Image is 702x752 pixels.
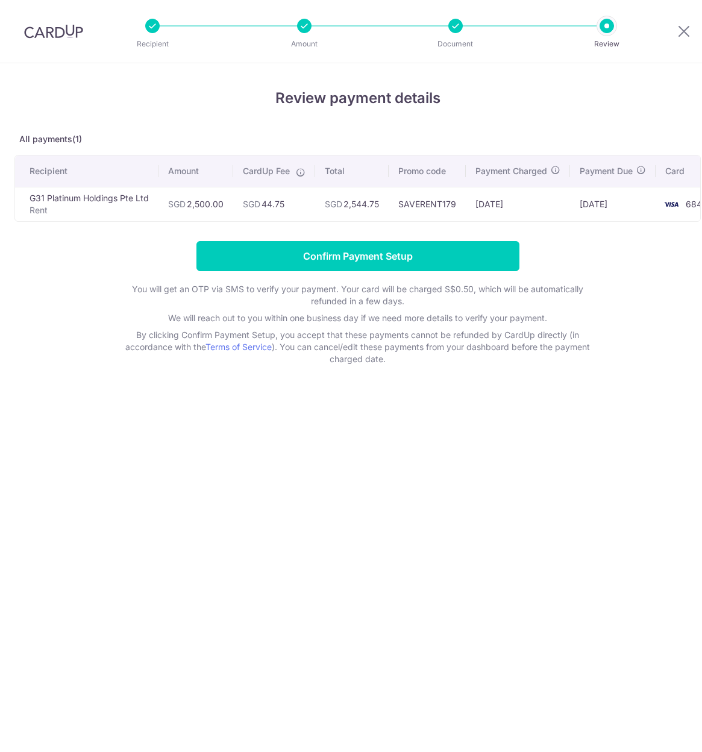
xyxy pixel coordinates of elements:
[233,187,315,221] td: 44.75
[411,38,500,50] p: Document
[475,165,547,177] span: Payment Charged
[243,165,290,177] span: CardUp Fee
[158,187,233,221] td: 2,500.00
[205,342,272,352] a: Terms of Service
[466,187,570,221] td: [DATE]
[14,87,701,109] h4: Review payment details
[389,155,466,187] th: Promo code
[24,24,83,39] img: CardUp
[30,204,149,216] p: Rent
[117,329,599,365] p: By clicking Confirm Payment Setup, you accept that these payments cannot be refunded by CardUp di...
[14,133,701,145] p: All payments(1)
[108,38,197,50] p: Recipient
[117,312,599,324] p: We will reach out to you within one business day if we need more details to verify your payment.
[243,199,260,209] span: SGD
[562,38,651,50] p: Review
[158,155,233,187] th: Amount
[315,155,389,187] th: Total
[570,187,656,221] td: [DATE]
[580,165,633,177] span: Payment Due
[659,197,683,211] img: <span class="translation_missing" title="translation missing: en.account_steps.new_confirm_form.b...
[15,187,158,221] td: G31 Platinum Holdings Pte Ltd
[168,199,186,209] span: SGD
[315,187,389,221] td: 2,544.75
[389,187,466,221] td: SAVERENT179
[260,38,349,50] p: Amount
[196,241,519,271] input: Confirm Payment Setup
[15,155,158,187] th: Recipient
[117,283,599,307] p: You will get an OTP via SMS to verify your payment. Your card will be charged S$0.50, which will ...
[325,199,342,209] span: SGD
